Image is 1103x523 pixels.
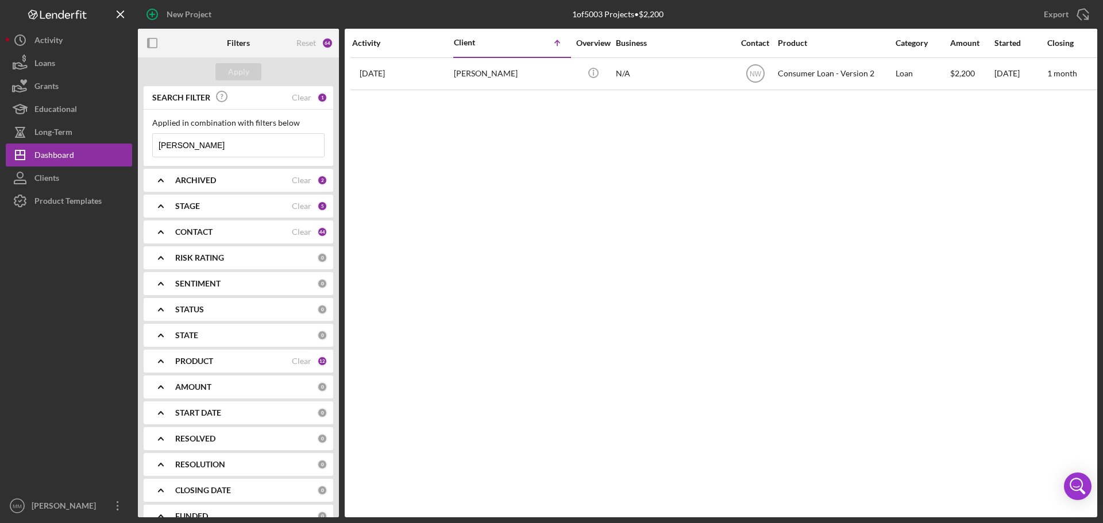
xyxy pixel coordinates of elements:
[292,176,311,185] div: Clear
[572,38,615,48] div: Overview
[734,38,777,48] div: Contact
[228,63,249,80] div: Apply
[1064,472,1092,500] div: Open Intercom Messenger
[175,434,215,443] b: RESOLVED
[175,227,213,237] b: CONTACT
[1032,3,1097,26] button: Export
[352,38,453,48] div: Activity
[317,92,327,103] div: 1
[317,356,327,366] div: 12
[13,503,22,509] text: MM
[317,201,327,211] div: 5
[778,59,893,89] div: Consumer Loan - Version 2
[317,382,327,392] div: 0
[227,38,250,48] b: Filters
[6,144,132,166] button: Dashboard
[317,485,327,495] div: 0
[175,486,231,495] b: CLOSING DATE
[292,357,311,366] div: Clear
[215,63,261,80] button: Apply
[572,10,664,19] div: 1 of 5003 Projects • $2,200
[317,175,327,185] div: 2
[175,331,198,340] b: STATE
[175,382,211,392] b: AMOUNT
[778,38,893,48] div: Product
[6,98,132,121] button: Educational
[175,202,200,211] b: STAGE
[34,75,59,100] div: Grants
[34,29,63,55] div: Activity
[950,59,993,89] div: $2,200
[29,494,103,520] div: [PERSON_NAME]
[34,121,72,146] div: Long-Term
[616,38,731,48] div: Business
[360,69,385,78] time: 2025-08-07 14:00
[6,75,132,98] button: Grants
[6,52,132,75] button: Loans
[454,38,511,47] div: Client
[950,38,993,48] div: Amount
[994,59,1046,89] div: [DATE]
[6,29,132,52] button: Activity
[6,494,132,517] button: MM[PERSON_NAME]
[317,253,327,263] div: 0
[616,59,731,89] div: N/A
[322,37,333,49] div: 64
[292,93,311,102] div: Clear
[34,144,74,169] div: Dashboard
[175,357,213,366] b: PRODUCT
[750,70,762,78] text: NW
[317,511,327,521] div: 0
[1047,68,1077,78] time: 1 month
[6,166,132,189] button: Clients
[175,305,204,314] b: STATUS
[317,459,327,470] div: 0
[292,227,311,237] div: Clear
[34,166,59,192] div: Clients
[175,460,225,469] b: RESOLUTION
[175,512,208,521] b: FUNDED
[175,408,221,417] b: START DATE
[296,38,316,48] div: Reset
[6,121,132,144] button: Long-Term
[34,52,55,78] div: Loans
[175,279,221,288] b: SENTIMENT
[896,59,949,89] div: Loan
[167,3,211,26] div: New Project
[34,189,102,215] div: Product Templates
[34,98,77,123] div: Educational
[454,59,569,89] div: [PERSON_NAME]
[292,202,311,211] div: Clear
[317,227,327,237] div: 44
[317,330,327,340] div: 0
[317,304,327,315] div: 0
[1044,3,1069,26] div: Export
[994,38,1046,48] div: Started
[6,189,132,212] button: Product Templates
[317,408,327,418] div: 0
[175,176,216,185] b: ARCHIVED
[152,93,210,102] b: SEARCH FILTER
[152,118,325,127] div: Applied in combination with filters below
[896,38,949,48] div: Category
[317,433,327,444] div: 0
[175,253,224,262] b: RISK RATING
[317,278,327,289] div: 0
[138,3,223,26] button: New Project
